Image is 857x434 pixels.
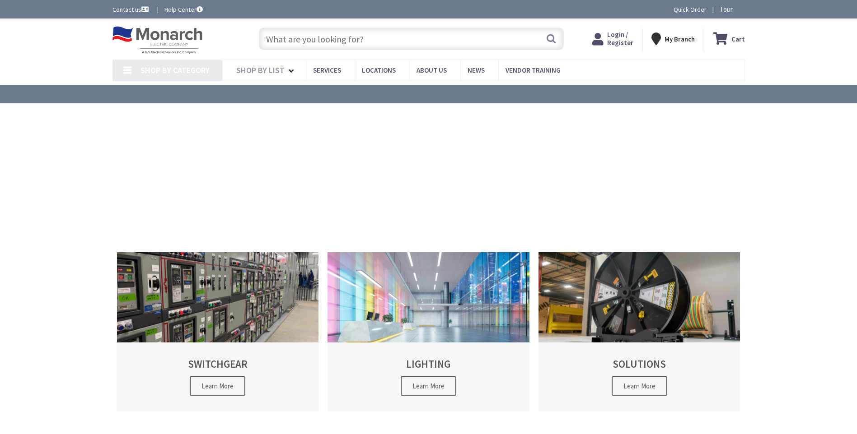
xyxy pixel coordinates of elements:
span: About Us [417,66,447,74]
span: Services [313,66,341,74]
span: Learn More [612,376,667,396]
a: SWITCHGEAR Learn More [117,252,319,411]
span: Login / Register [607,30,633,47]
input: What are you looking for? [259,28,564,50]
span: News [468,66,485,74]
a: Cart [713,31,745,47]
span: Locations [362,66,396,74]
img: Monarch Electric Company [112,26,203,54]
span: Shop By List [236,65,285,75]
a: Contact us [112,5,150,14]
h2: LIGHTING [343,358,514,369]
span: Shop By Category [140,65,210,75]
a: LIGHTING Learn More [328,252,529,411]
strong: My Branch [665,35,695,43]
a: Quick Order [674,5,707,14]
a: SOLUTIONS Learn More [539,252,740,411]
span: Vendor Training [506,66,561,74]
a: Login / Register [592,31,633,47]
span: Tour [720,5,743,14]
strong: Cart [731,31,745,47]
div: My Branch [651,31,695,47]
span: Learn More [401,376,456,396]
h2: SWITCHGEAR [133,358,303,369]
h2: SOLUTIONS [554,358,725,369]
span: Learn More [190,376,245,396]
a: Help Center [164,5,203,14]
